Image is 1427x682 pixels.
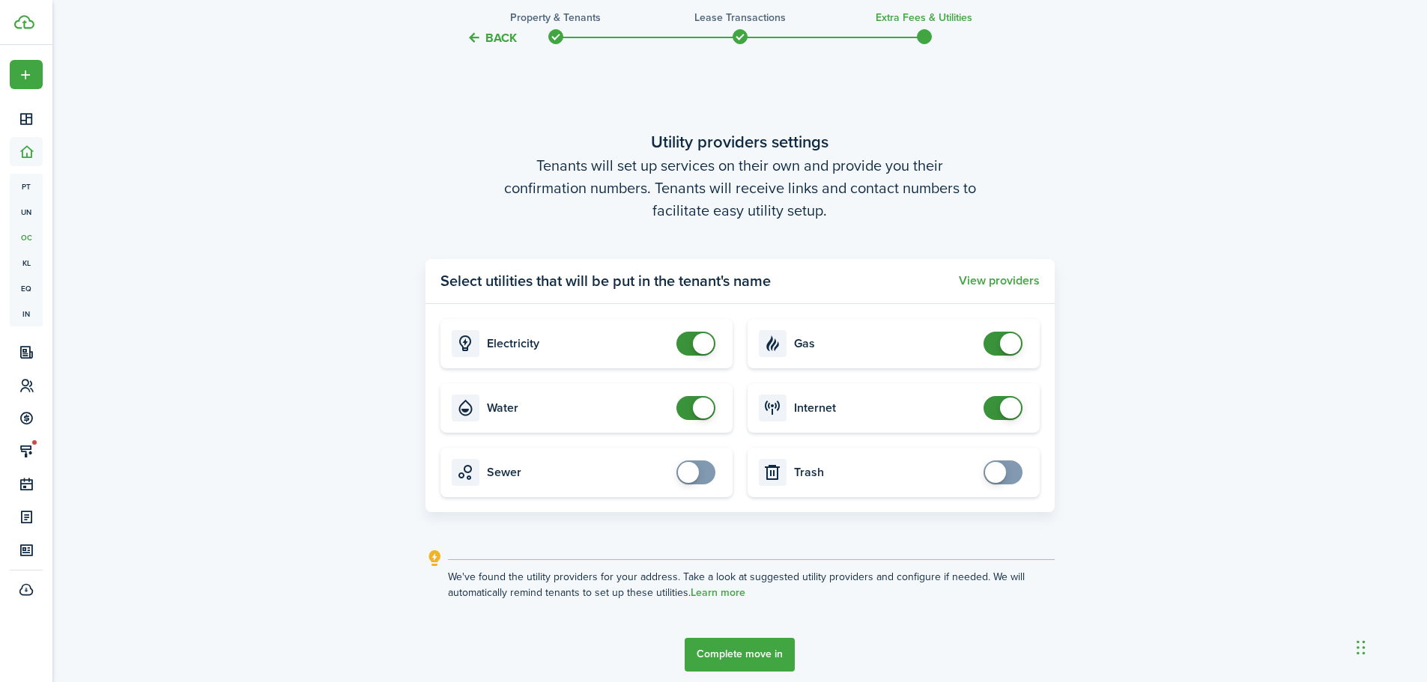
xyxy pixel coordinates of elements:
[10,275,43,301] a: eq
[10,199,43,225] a: un
[691,587,745,599] a: Learn more
[10,225,43,250] a: oc
[694,10,786,25] h3: Lease Transactions
[959,274,1040,287] button: View providers
[425,549,444,567] i: outline
[10,60,43,89] button: Open menu
[487,401,669,415] card-title: Water
[14,15,34,29] img: TenantCloud
[685,638,795,672] button: Complete move in
[794,337,976,350] card-title: Gas
[448,569,1055,600] explanation-description: We've found the utility providers for your address. Take a look at suggested utility providers an...
[876,10,972,25] h3: Extra fees & Utilities
[10,250,43,275] a: kl
[510,10,601,25] h3: Property & Tenants
[487,466,669,479] card-title: Sewer
[1178,520,1427,682] iframe: Chat Widget
[794,466,976,479] card-title: Trash
[467,30,517,46] button: Back
[1357,625,1366,670] div: Drag
[440,270,771,292] panel-main-title: Select utilities that will be put in the tenant's name
[487,337,669,350] card-title: Electricity
[10,301,43,326] a: in
[425,154,1055,222] wizard-step-header-description: Tenants will set up services on their own and provide you their confirmation numbers. Tenants wil...
[10,174,43,199] a: pt
[794,401,976,415] card-title: Internet
[425,130,1055,154] wizard-step-header-title: Utility providers settings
